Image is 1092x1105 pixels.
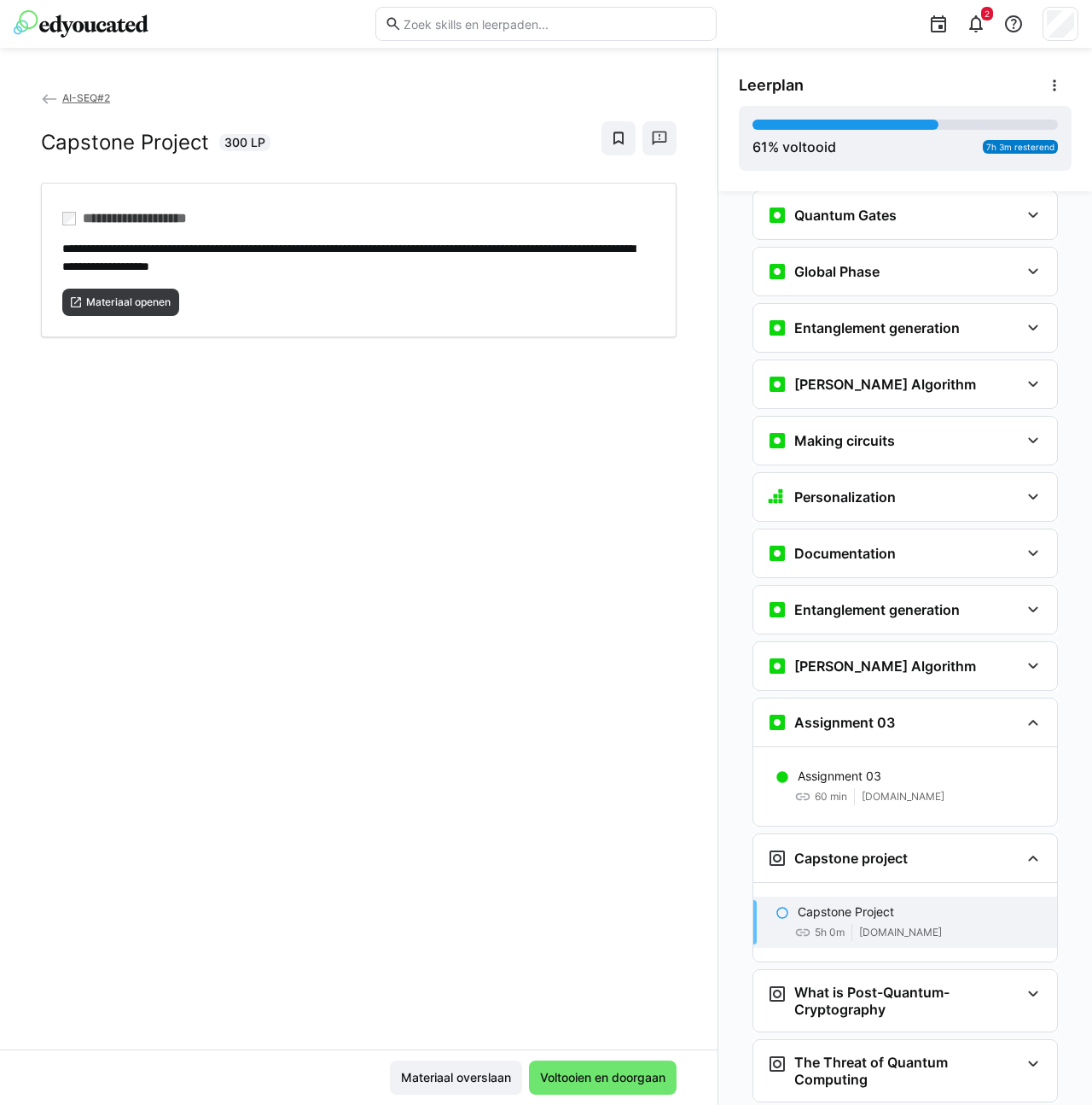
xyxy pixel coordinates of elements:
div: % voltooid [752,137,836,157]
input: Zoek skills en leerpaden... [402,16,707,32]
h3: [PERSON_NAME] Algorithm [794,658,976,675]
h3: [PERSON_NAME] Algorithm [794,376,976,393]
span: 61 [752,138,768,155]
span: [DOMAIN_NAME] [859,926,942,939]
h2: Capstone Project [41,130,209,155]
h3: Personalization [794,488,896,506]
h3: Assignment 03 [794,714,895,731]
h3: Documentation [794,545,896,562]
button: Materiaal openen [62,289,179,316]
span: Materiaal openen [84,295,172,309]
span: 300 LP [224,134,265,151]
span: [DOMAIN_NAME] [862,790,944,804]
h3: Quantum Gates [794,207,897,224]
a: AI-SEQ#2 [41,91,110,104]
button: Voltooien en doorgaan [529,1061,677,1095]
span: Leerplan [739,76,804,95]
p: Capstone Project [798,903,894,921]
p: Assignment 03 [798,768,881,785]
h3: Entanglement generation [794,319,960,336]
h3: Capstone project [794,850,908,867]
h3: Global Phase [794,263,880,280]
span: 2 [985,9,990,19]
h3: What is Post-Quantum-Cryptography [794,984,1019,1018]
h3: Making circuits [794,432,895,449]
span: 7h 3m resterend [986,142,1054,152]
span: 60 min [815,790,847,804]
span: Voltooien en doorgaan [537,1069,668,1086]
button: Materiaal overslaan [390,1061,522,1095]
span: 5h 0m [815,926,845,939]
span: AI-SEQ#2 [62,91,110,104]
span: Materiaal overslaan [398,1069,514,1086]
h3: The Threat of Quantum Computing [794,1054,1019,1088]
h3: Entanglement generation [794,601,960,618]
